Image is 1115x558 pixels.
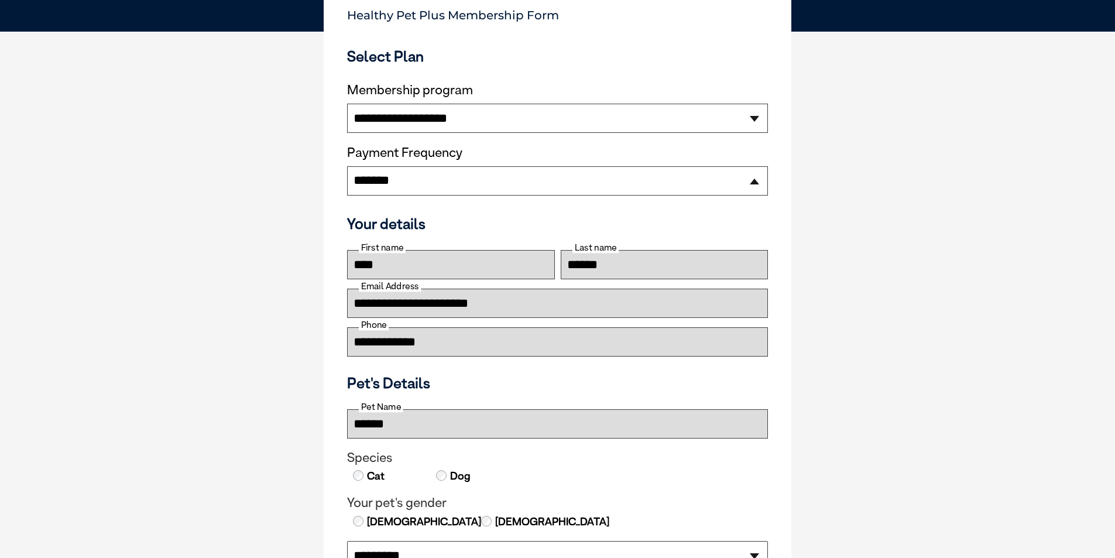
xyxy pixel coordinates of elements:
legend: Your pet's gender [347,495,768,511]
h3: Select Plan [347,47,768,65]
legend: Species [347,450,768,465]
label: Payment Frequency [347,145,462,160]
p: Healthy Pet Plus Membership Form [347,3,768,22]
h3: Pet's Details [342,374,773,392]
label: Last name [572,242,619,253]
label: Email Address [359,281,421,292]
label: Membership program [347,83,768,98]
h3: Your details [347,215,768,232]
label: Phone [359,320,389,330]
label: First name [359,242,406,253]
